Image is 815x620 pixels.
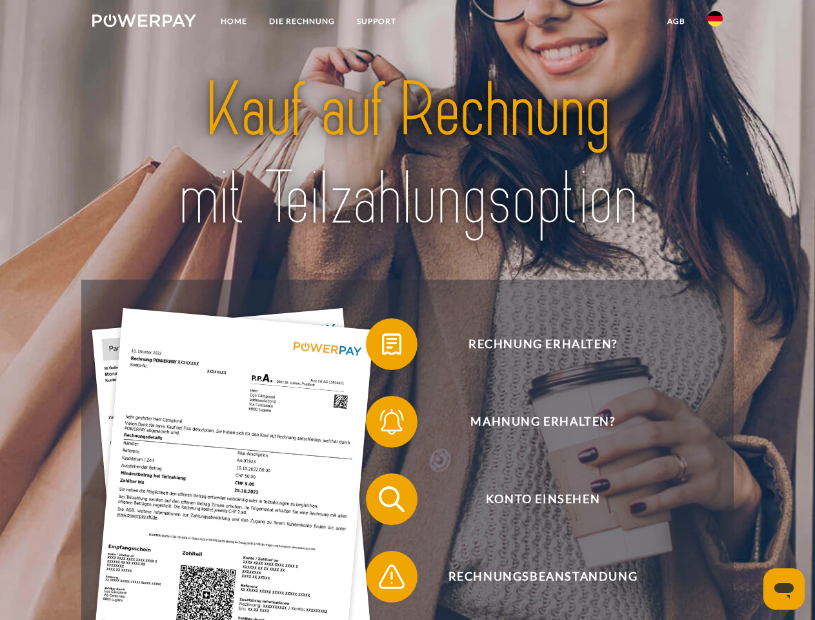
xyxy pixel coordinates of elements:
img: qb_warning.svg [376,561,408,593]
span: Konto einsehen [385,473,701,525]
img: title-powerpay_de.svg [123,62,692,247]
span: Rechnung erhalten? [385,318,701,370]
span: Rechnungsbeanstandung [385,551,701,603]
button: Konto einsehen [366,473,701,525]
img: logo-powerpay-white.svg [92,14,196,27]
a: agb [656,10,696,33]
a: Home [210,10,258,33]
button: Rechnung erhalten? [366,318,701,370]
iframe: Schaltfläche zum Öffnen des Messaging-Fensters [763,568,805,610]
img: de [707,11,723,26]
button: Mahnung erhalten? [366,396,701,448]
span: Mahnung erhalten? [385,396,701,448]
a: SUPPORT [346,10,407,33]
img: qb_bell.svg [376,406,408,438]
img: qb_search.svg [376,483,408,515]
button: Rechnungsbeanstandung [366,551,701,603]
img: qb_bill.svg [376,328,408,360]
a: DIE RECHNUNG [258,10,346,33]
